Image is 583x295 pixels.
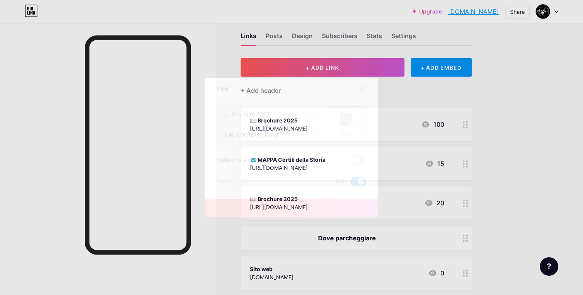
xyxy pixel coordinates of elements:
input: URL [217,127,319,143]
div: Delete [217,177,233,186]
input: Title [217,107,319,122]
span: Save [283,204,300,211]
div: Edit [217,84,229,94]
div: Picture [340,131,355,136]
div: Make this a highlighted link [217,156,286,165]
button: Save [205,199,378,217]
span: Hide [336,177,347,186]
